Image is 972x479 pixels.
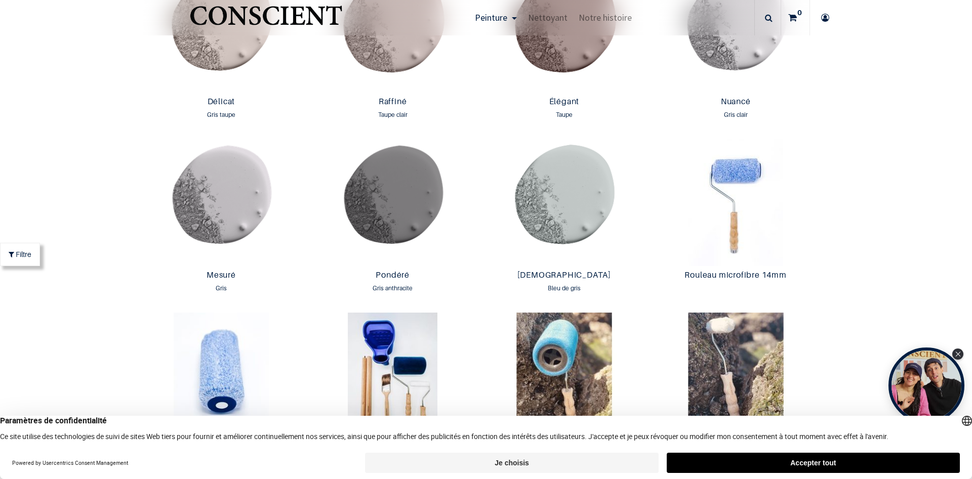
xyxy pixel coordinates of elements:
[16,249,31,259] span: Filtre
[309,139,476,266] img: Product image
[481,139,647,266] img: Product image
[313,270,472,282] a: Pondéré
[528,12,568,23] span: Nettoyant
[888,347,964,423] div: Open Tolstoy widget
[142,97,301,108] a: Délicat
[142,283,301,293] div: Gris
[485,110,643,120] div: Taupe
[579,12,632,23] span: Notre histoire
[653,139,819,266] img: Product image
[309,313,476,440] img: Product image
[888,347,964,423] div: Open Tolstoy
[142,270,301,282] a: Mesuré
[481,313,647,440] img: Product image
[485,97,643,108] a: Élégant
[138,139,305,266] img: Product image
[952,349,963,360] div: Close Tolstoy widget
[485,283,643,293] div: Bleu de gris
[653,313,819,440] img: Product image
[920,414,967,461] iframe: Tidio Chat
[657,270,815,282] a: Rouleau microfibre 14mm
[313,97,472,108] a: Raffiné
[313,110,472,120] div: Taupe clair
[475,12,507,23] span: Peinture
[795,8,804,18] sup: 0
[657,110,815,120] div: Gris clair
[888,347,964,423] div: Tolstoy bubble widget
[142,110,301,120] div: Gris taupe
[657,97,815,108] a: Nuancé
[313,283,472,293] div: Gris anthracite
[485,270,643,282] a: [DEMOGRAPHIC_DATA]
[138,313,305,440] img: Product image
